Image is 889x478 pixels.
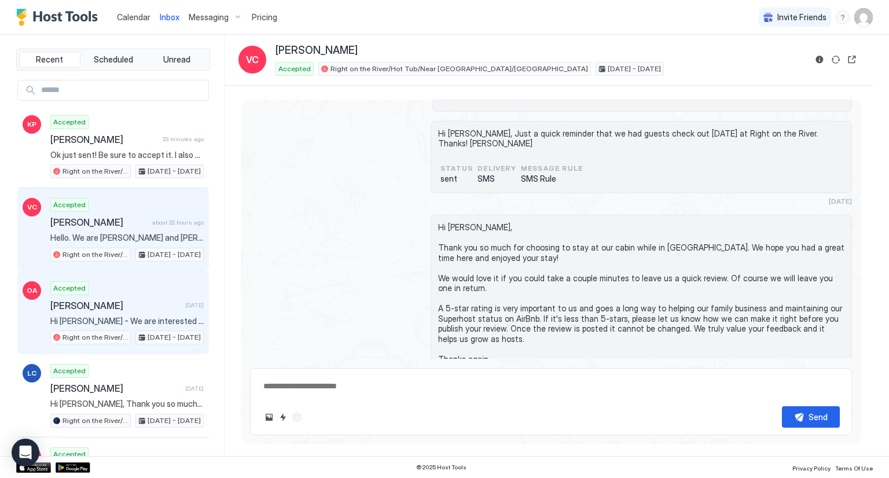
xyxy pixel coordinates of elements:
span: Hi [PERSON_NAME], Thank you so much for choosing to stay at our cabin while in [GEOGRAPHIC_DATA].... [438,222,844,384]
span: Scheduled [94,54,133,65]
a: Terms Of Use [835,461,873,473]
span: [DATE] - [DATE] [148,416,201,426]
span: [PERSON_NAME] [50,300,181,311]
span: Accepted [53,283,86,293]
span: Inbox [160,12,179,22]
span: [PERSON_NAME] [50,383,181,394]
a: Google Play Store [56,462,90,473]
span: [PERSON_NAME] [50,134,158,145]
span: Right on the River/Hot Tub/Near [GEOGRAPHIC_DATA]/[GEOGRAPHIC_DATA] [63,416,128,426]
button: Quick reply [276,410,290,424]
span: OA [27,285,37,296]
span: [PERSON_NAME] [50,216,148,228]
span: Delivery [477,163,516,174]
span: Hi [PERSON_NAME] - We are interested in visiting [DATE] thru [DATE]. We have a dog (Remi) that we... [50,316,204,326]
span: Ok just sent! Be sure to accept it. I also adjusted the nightly rate from $177/nt to $75/nt for t... [50,150,204,160]
span: © 2025 Host Tools [416,464,466,471]
span: Accepted [53,366,86,376]
a: App Store [16,462,51,473]
div: User profile [854,8,873,27]
a: Host Tools Logo [16,9,103,26]
span: VC [27,202,37,212]
span: [DATE] [185,385,204,392]
span: [DATE] - [DATE] [608,64,661,74]
button: Unread [146,52,207,68]
span: Hi [PERSON_NAME], Just a quick reminder that we had guests check out [DATE] at Right on the River... [438,128,844,149]
button: Reservation information [813,53,826,67]
span: VC [246,53,259,67]
span: [PERSON_NAME] [275,44,358,57]
span: Right on the River/Hot Tub/Near [GEOGRAPHIC_DATA]/[GEOGRAPHIC_DATA] [63,332,128,343]
button: Send [782,406,840,428]
span: [DATE] [185,301,204,309]
div: tab-group [16,49,210,71]
span: Hello. We are [PERSON_NAME] and [PERSON_NAME] from [GEOGRAPHIC_DATA], [GEOGRAPHIC_DATA]. My husba... [50,233,204,243]
span: Accepted [53,200,86,210]
span: Right on the River/Hot Tub/Near [GEOGRAPHIC_DATA]/[GEOGRAPHIC_DATA] [63,166,128,177]
span: [DATE] [829,197,852,205]
button: Sync reservation [829,53,843,67]
span: Message Rule [521,163,583,174]
span: status [440,163,473,174]
a: Privacy Policy [792,461,831,473]
span: 23 minutes ago [163,135,204,143]
input: Input Field [36,80,208,100]
span: [DATE] - [DATE] [148,166,201,177]
span: Pricing [252,12,277,23]
span: Invite Friends [777,12,826,23]
span: Right on the River/Hot Tub/Near [GEOGRAPHIC_DATA]/[GEOGRAPHIC_DATA] [63,249,128,260]
span: Privacy Policy [792,465,831,472]
a: Inbox [160,11,179,23]
span: [DATE] - [DATE] [148,249,201,260]
a: Calendar [117,11,150,23]
span: Hi [PERSON_NAME], Thank you so much for choosing to stay at our cabin while in [GEOGRAPHIC_DATA].... [50,399,204,409]
span: Accepted [53,449,86,459]
button: Recent [19,52,80,68]
button: Scheduled [83,52,144,68]
div: Send [809,411,828,423]
span: [DATE] - [DATE] [148,332,201,343]
span: LC [27,368,36,378]
span: about 22 hours ago [152,219,204,226]
span: Right on the River/Hot Tub/Near [GEOGRAPHIC_DATA]/[GEOGRAPHIC_DATA] [330,64,588,74]
span: KP [27,119,36,130]
span: sent [440,174,473,184]
span: Unread [163,54,190,65]
span: Messaging [189,12,229,23]
span: Recent [36,54,63,65]
span: SMS Rule [521,174,583,184]
span: Accepted [53,117,86,127]
button: Upload image [262,410,276,424]
span: Calendar [117,12,150,22]
div: Open Intercom Messenger [12,439,39,466]
button: Open reservation [845,53,859,67]
span: Accepted [278,64,311,74]
span: Terms Of Use [835,465,873,472]
div: menu [836,10,850,24]
span: SMS [477,174,516,184]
